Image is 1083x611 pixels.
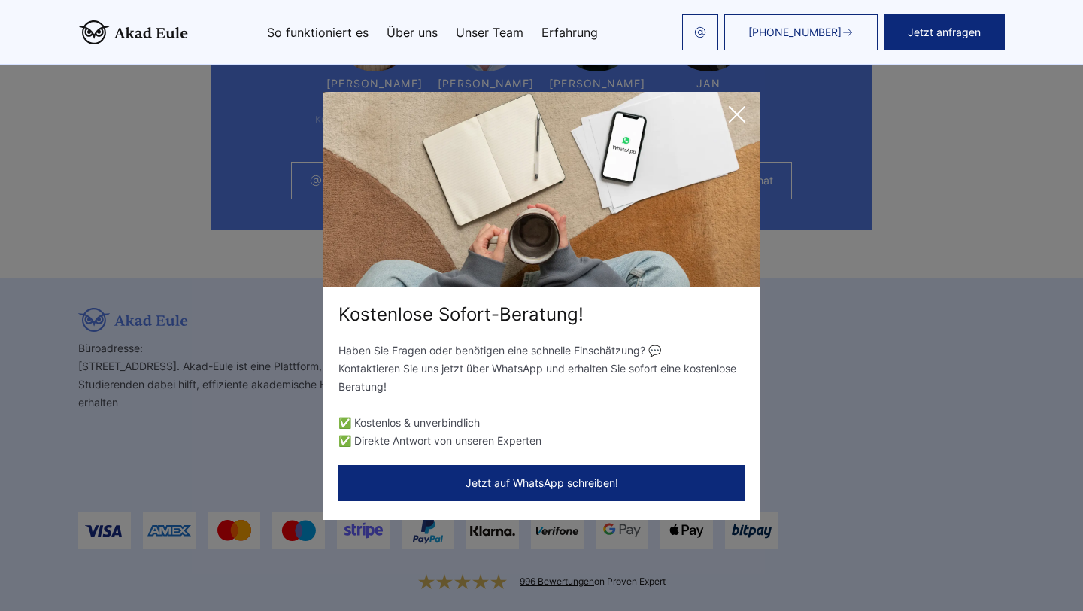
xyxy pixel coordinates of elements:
[694,26,706,38] img: email
[323,302,760,327] div: Kostenlose Sofort-Beratung!
[267,26,369,38] a: So funktioniert es
[78,20,188,44] img: logo
[456,26,523,38] a: Unser Team
[541,26,598,38] a: Erfahrung
[338,465,745,501] button: Jetzt auf WhatsApp schreiben!
[387,26,438,38] a: Über uns
[724,14,878,50] a: [PHONE_NUMBER]
[323,92,760,287] img: exit
[748,26,842,38] span: [PHONE_NUMBER]
[338,414,745,432] li: ✅ Kostenlos & unverbindlich
[338,342,745,396] p: Haben Sie Fragen oder benötigen eine schnelle Einschätzung? 💬 Kontaktieren Sie uns jetzt über Wha...
[338,432,745,450] li: ✅ Direkte Antwort von unseren Experten
[884,14,1005,50] button: Jetzt anfragen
